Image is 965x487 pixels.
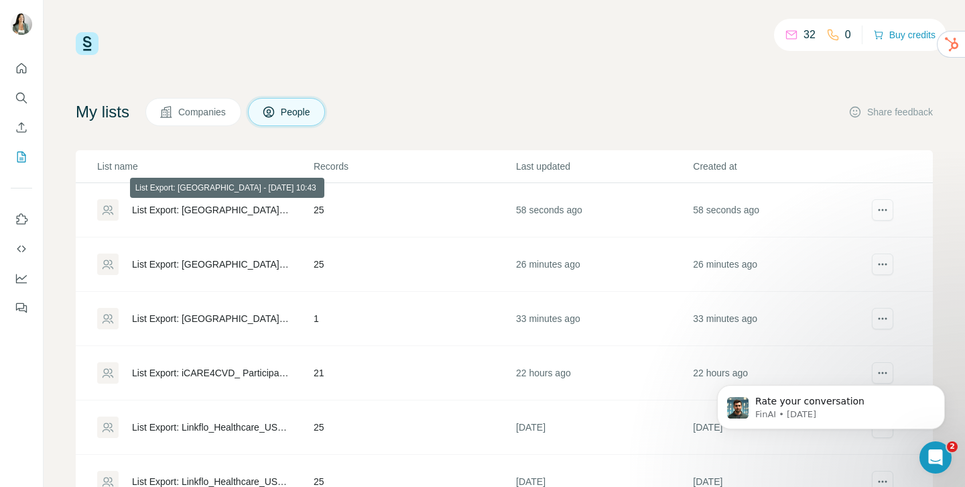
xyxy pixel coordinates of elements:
td: 33 minutes ago [515,292,692,346]
td: 26 minutes ago [692,237,869,292]
p: Last updated [516,160,692,173]
td: 1 [313,292,515,346]
span: Companies [178,105,227,119]
p: Records [314,160,515,173]
iframe: Intercom notifications message [697,357,965,451]
button: Use Surfe API [11,237,32,261]
td: 22 hours ago [515,346,692,400]
div: List Export: [GEOGRAPHIC_DATA] - [DATE] 10:19 [132,258,291,271]
button: Buy credits [873,25,936,44]
button: actions [872,254,893,275]
button: Quick start [11,56,32,80]
div: List Export: [GEOGRAPHIC_DATA] - [DATE] 10:12 [132,312,291,325]
iframe: Intercom live chat [919,441,952,474]
span: People [281,105,312,119]
td: 25 [313,183,515,237]
button: Share feedback [848,105,933,119]
button: Search [11,86,32,110]
td: 22 hours ago [692,346,869,400]
button: Enrich CSV [11,115,32,140]
td: [DATE] [692,400,869,455]
button: Feedback [11,296,32,320]
td: 58 seconds ago [515,183,692,237]
td: 25 [313,237,515,292]
img: Surfe Logo [76,32,99,55]
p: 0 [845,27,851,43]
button: actions [872,199,893,221]
p: 32 [803,27,816,43]
span: 2 [947,441,958,452]
td: 58 seconds ago [692,183,869,237]
div: List Export: Linkflo_Healthcare_US_7 - [DATE] 11:17 [132,421,291,434]
td: 26 minutes ago [515,237,692,292]
button: My lists [11,145,32,169]
p: Created at [693,160,868,173]
button: Dashboard [11,266,32,290]
button: Use Surfe on LinkedIn [11,207,32,231]
img: Avatar [11,13,32,35]
button: actions [872,308,893,329]
td: [DATE] [515,400,692,455]
td: 33 minutes ago [692,292,869,346]
td: 21 [313,346,515,400]
p: List name [97,160,312,173]
h4: My lists [76,101,129,123]
div: List Export: [GEOGRAPHIC_DATA] - [DATE] 10:43 [132,203,291,217]
td: 25 [313,400,515,455]
div: List Export: iCARE4CVD_ Participants - [DATE] 13:04 [132,366,291,380]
